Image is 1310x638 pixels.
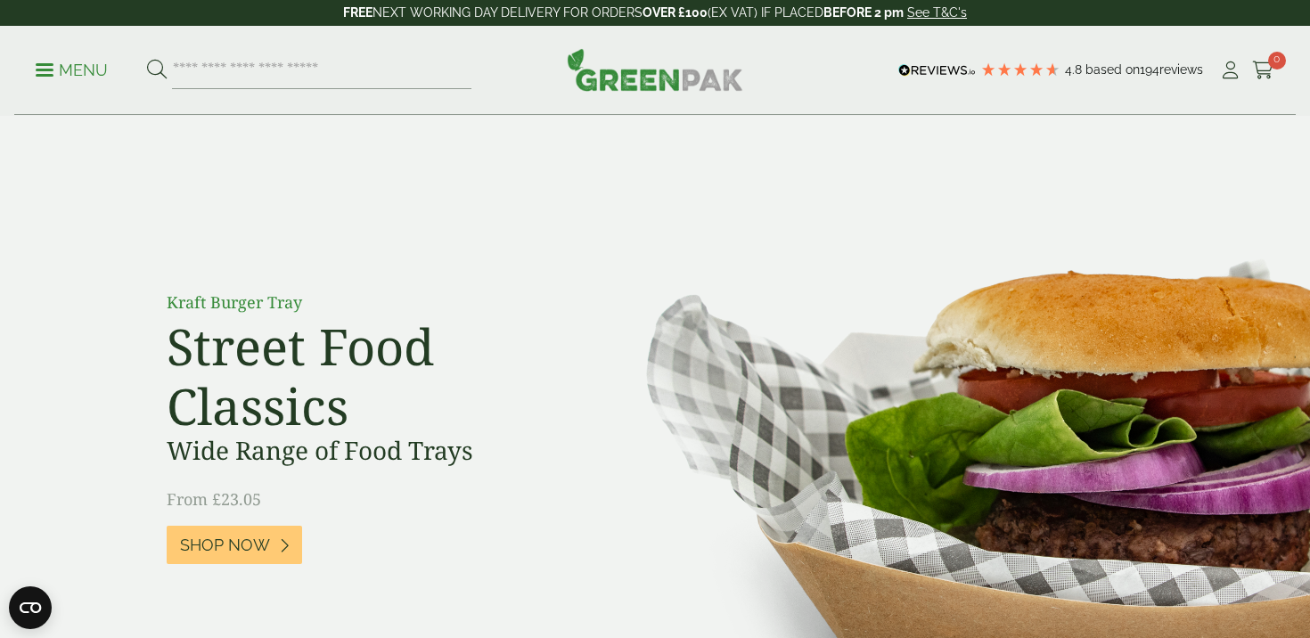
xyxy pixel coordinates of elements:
[1159,62,1203,77] span: reviews
[1252,61,1274,79] i: Cart
[167,526,302,564] a: Shop Now
[167,316,568,436] h2: Street Food Classics
[9,586,52,629] button: Open CMP widget
[823,5,904,20] strong: BEFORE 2 pm
[567,48,743,91] img: GreenPak Supplies
[167,290,568,315] p: Kraft Burger Tray
[898,64,976,77] img: REVIEWS.io
[1065,62,1085,77] span: 4.8
[36,60,108,78] a: Menu
[1085,62,1140,77] span: Based on
[1219,61,1241,79] i: My Account
[36,60,108,81] p: Menu
[643,5,708,20] strong: OVER £100
[1140,62,1159,77] span: 194
[343,5,373,20] strong: FREE
[1252,57,1274,84] a: 0
[1268,52,1286,70] span: 0
[167,488,261,510] span: From £23.05
[180,536,270,555] span: Shop Now
[980,61,1060,78] div: 4.78 Stars
[907,5,967,20] a: See T&C's
[167,436,568,466] h3: Wide Range of Food Trays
